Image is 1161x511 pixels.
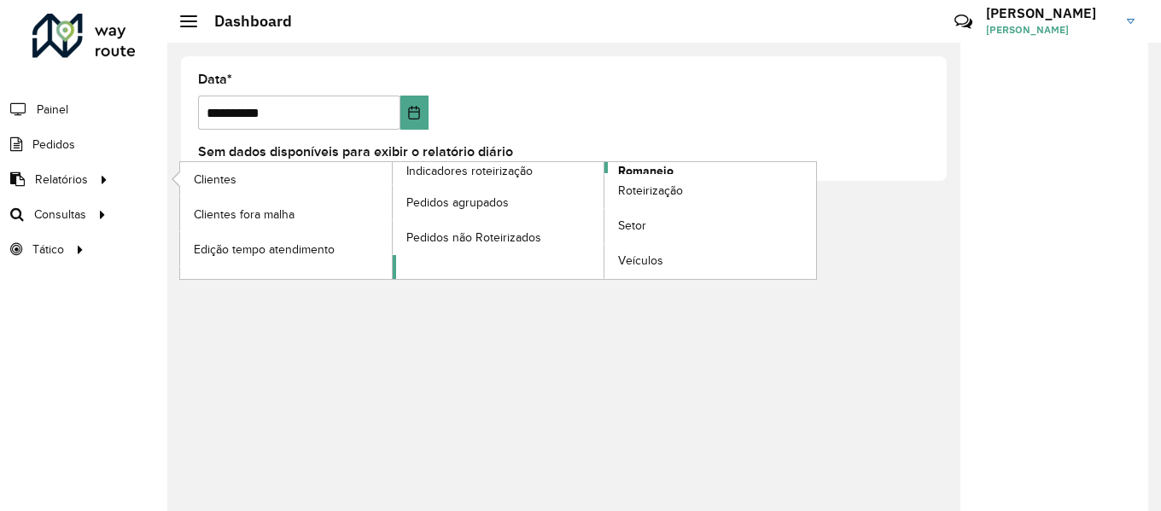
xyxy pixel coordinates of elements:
[197,12,292,31] h2: Dashboard
[194,171,236,189] span: Clientes
[32,136,75,154] span: Pedidos
[32,241,64,258] span: Tático
[180,232,392,266] a: Edição tempo atendimento
[35,171,88,189] span: Relatórios
[618,182,683,200] span: Roteirização
[618,252,663,270] span: Veículos
[180,162,604,279] a: Indicadores roteirização
[406,194,509,212] span: Pedidos agrupados
[180,162,392,196] a: Clientes
[180,197,392,231] a: Clientes fora malha
[604,174,816,208] a: Roteirização
[618,217,646,235] span: Setor
[393,162,817,279] a: Romaneio
[406,229,541,247] span: Pedidos não Roteirizados
[406,162,533,180] span: Indicadores roteirização
[986,22,1114,38] span: [PERSON_NAME]
[34,206,86,224] span: Consultas
[37,101,68,119] span: Painel
[198,69,232,90] label: Data
[194,206,295,224] span: Clientes fora malha
[986,5,1114,21] h3: [PERSON_NAME]
[604,209,816,243] a: Setor
[400,96,429,130] button: Choose Date
[393,185,604,219] a: Pedidos agrupados
[198,142,513,162] label: Sem dados disponíveis para exibir o relatório diário
[194,241,335,258] span: Edição tempo atendimento
[604,244,816,278] a: Veículos
[618,162,674,180] span: Romaneio
[945,3,982,40] a: Contato Rápido
[393,220,604,254] a: Pedidos não Roteirizados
